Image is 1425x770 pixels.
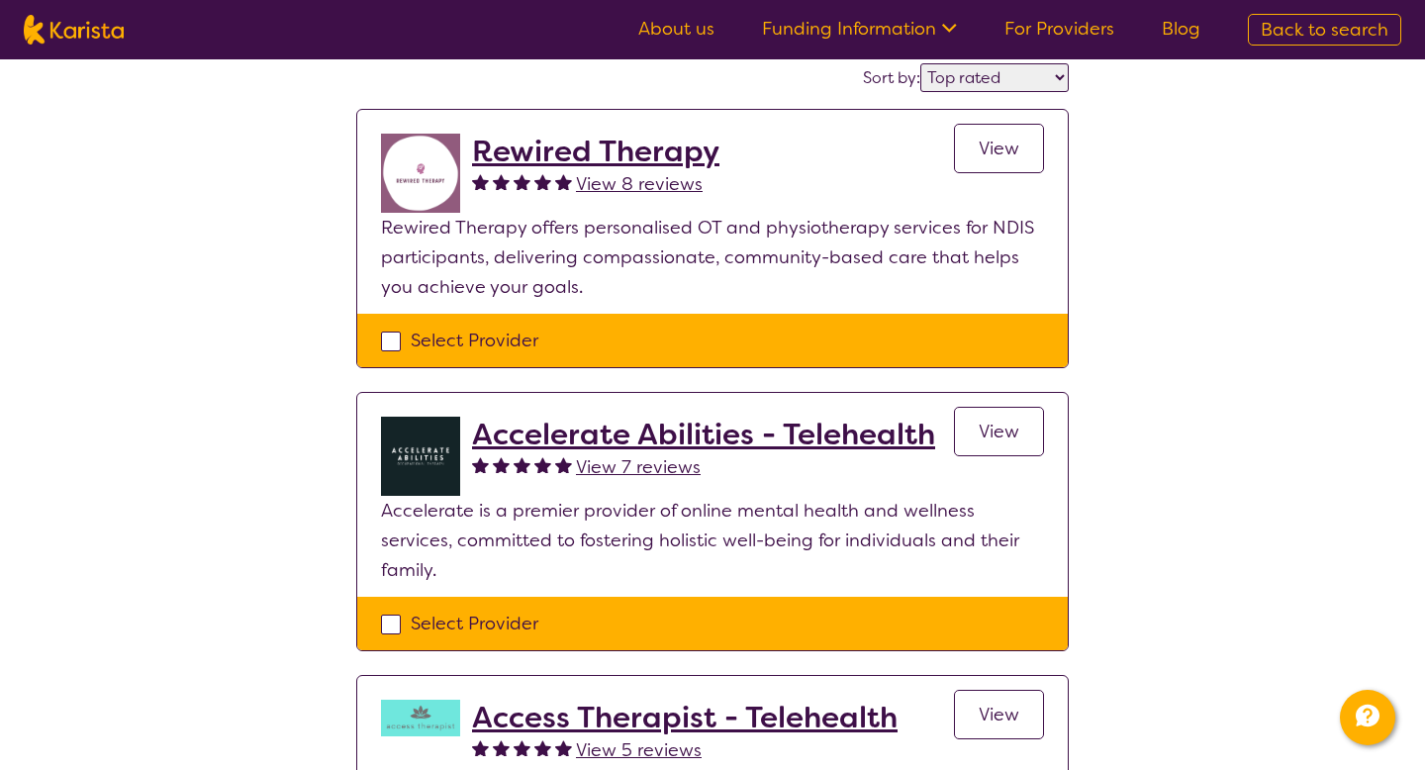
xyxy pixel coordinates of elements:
a: View [954,690,1044,739]
a: View [954,124,1044,173]
button: Channel Menu [1340,690,1395,745]
img: Karista logo [24,15,124,45]
img: fullstar [472,173,489,190]
img: fullstar [555,456,572,473]
p: Rewired Therapy offers personalised OT and physiotherapy services for NDIS participants, deliveri... [381,213,1044,302]
span: View 7 reviews [576,455,701,479]
span: View [979,420,1019,443]
img: fullstar [534,173,551,190]
img: fullstar [493,456,510,473]
a: View [954,407,1044,456]
img: jovdti8ilrgkpezhq0s9.png [381,134,460,213]
img: hzy3j6chfzohyvwdpojv.png [381,700,460,736]
span: View [979,137,1019,160]
a: Access Therapist - Telehealth [472,700,898,735]
a: Blog [1162,17,1200,41]
img: byb1jkvtmcu0ftjdkjvo.png [381,417,460,496]
img: fullstar [493,739,510,756]
label: Sort by: [863,67,920,88]
img: fullstar [555,173,572,190]
img: fullstar [493,173,510,190]
span: Back to search [1261,18,1388,42]
img: fullstar [514,456,530,473]
a: For Providers [1004,17,1114,41]
a: About us [638,17,714,41]
a: Back to search [1248,14,1401,46]
a: Rewired Therapy [472,134,719,169]
a: Funding Information [762,17,957,41]
a: View 7 reviews [576,452,701,482]
img: fullstar [534,456,551,473]
a: View 5 reviews [576,735,702,765]
span: View 8 reviews [576,172,703,196]
a: Accelerate Abilities - Telehealth [472,417,935,452]
a: View 8 reviews [576,169,703,199]
img: fullstar [534,739,551,756]
img: fullstar [514,173,530,190]
img: fullstar [514,739,530,756]
img: fullstar [472,739,489,756]
img: fullstar [555,739,572,756]
span: View 5 reviews [576,738,702,762]
span: View [979,703,1019,726]
img: fullstar [472,456,489,473]
p: Accelerate is a premier provider of online mental health and wellness services, committed to fost... [381,496,1044,585]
